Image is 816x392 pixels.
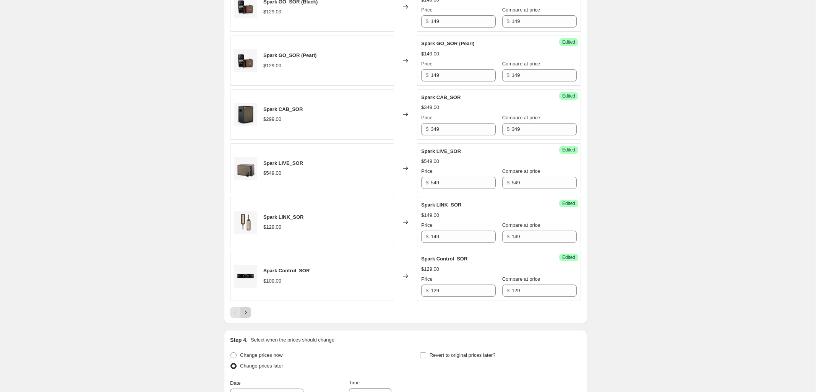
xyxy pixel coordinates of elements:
[263,214,303,220] span: Spark LINK_SOR
[502,7,540,13] span: Compare at price
[421,115,433,120] span: Price
[421,61,433,67] span: Price
[421,202,461,208] span: Spark LINK_SOR
[507,180,509,185] span: $
[507,234,509,239] span: $
[263,115,281,123] div: $299.00
[426,72,428,78] span: $
[263,160,303,166] span: Spark LIVE_SOR
[240,307,251,318] button: Next
[507,18,509,24] span: $
[562,200,575,207] span: Edited
[421,104,439,111] div: $349.00
[507,126,509,132] span: $
[234,157,257,180] img: 1_57c8c035-89a3-48b1-8cc0-802e2891d342_80x.jpg
[421,265,439,273] div: $129.00
[240,363,283,369] span: Change prices later
[502,222,540,228] span: Compare at price
[421,168,433,174] span: Price
[234,265,257,288] img: spark-control-front_80x.png
[562,93,575,99] span: Edited
[251,336,334,344] p: Select when the prices should change
[421,50,439,58] div: $149.00
[240,352,282,358] span: Change prices now
[502,276,540,282] span: Compare at price
[230,307,251,318] nav: Pagination
[263,62,281,70] div: $129.00
[562,254,575,260] span: Edited
[263,8,281,16] div: $129.00
[263,106,303,112] span: Spark CAB_SOR
[230,336,248,344] h2: Step 4.
[421,276,433,282] span: Price
[426,126,428,132] span: $
[426,288,428,293] span: $
[502,168,540,174] span: Compare at price
[421,256,467,262] span: Spark Control_SOR
[426,180,428,185] span: $
[502,61,540,67] span: Compare at price
[421,158,439,165] div: $549.00
[349,380,360,385] span: Time
[421,211,439,219] div: $149.00
[234,211,257,234] img: 1_ec3c6ba2-c0e1-4f33-8b12-ba18dec3037d_80x.jpg
[421,222,433,228] span: Price
[421,41,474,46] span: Spark GO_SOR (Pearl)
[263,169,281,177] div: $549.00
[562,147,575,153] span: Edited
[263,52,316,58] span: Spark GO_SOR (Pearl)
[421,94,461,100] span: Spark CAB_SOR
[263,268,310,273] span: Spark Control_SOR
[562,39,575,45] span: Edited
[263,277,281,285] div: $109.00
[430,352,496,358] span: Revert to original prices later?
[263,223,281,231] div: $129.00
[507,288,509,293] span: $
[507,72,509,78] span: $
[426,234,428,239] span: $
[234,103,257,126] img: 2_9f05e340-1725-4eb3-ba86-f9768535a089_80x.jpg
[234,49,257,72] img: SparkGo111_bed96b07-cb1d-4952-8a74-ff610c092fa7_80x.jpg
[502,115,540,120] span: Compare at price
[426,18,428,24] span: $
[421,7,433,13] span: Price
[421,148,461,154] span: Spark LIVE_SOR
[230,380,240,386] span: Date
